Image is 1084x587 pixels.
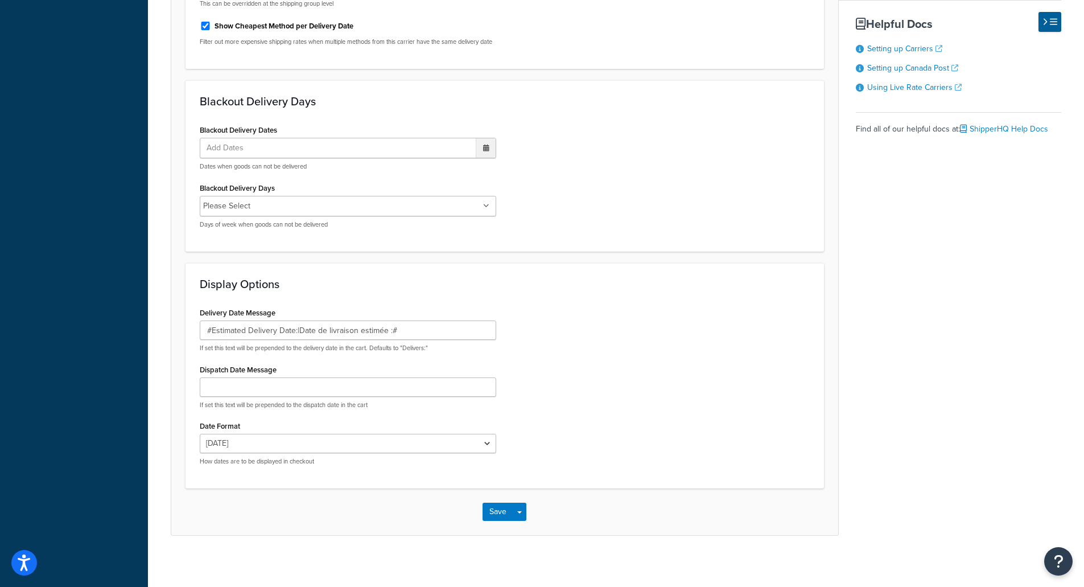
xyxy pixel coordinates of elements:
label: Blackout Delivery Dates [200,126,277,134]
span: Add Dates [203,138,258,158]
input: Delivers: [200,321,496,340]
label: Show Cheapest Method per Delivery Date [215,21,353,31]
h3: Display Options [200,278,810,290]
h3: Blackout Delivery Days [200,95,810,108]
button: Open Resource Center [1044,547,1073,576]
a: Setting up Canada Post [867,62,958,74]
label: Delivery Date Message [200,309,275,317]
p: Days of week when goods can not be delivered [200,220,496,229]
li: Please Select [203,198,250,214]
a: Setting up Carriers [867,43,942,55]
button: Hide Help Docs [1038,12,1061,32]
label: Blackout Delivery Days [200,184,275,192]
label: Date Format [200,422,240,430]
p: Dates when goods can not be delivered [200,162,496,171]
a: Using Live Rate Carriers [867,81,962,93]
p: Filter out more expensive shipping rates when multiple methods from this carrier have the same de... [200,38,496,46]
p: If set this text will be prepended to the dispatch date in the cart [200,401,496,409]
p: If set this text will be prepended to the delivery date in the cart. Defaults to "Delivers:" [200,344,496,352]
p: How dates are to be displayed in checkout [200,457,496,466]
a: ShipperHQ Help Docs [960,123,1048,135]
button: Save [483,503,513,521]
label: Dispatch Date Message [200,366,277,374]
div: Find all of our helpful docs at: [856,112,1061,137]
h3: Helpful Docs [856,18,1061,30]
